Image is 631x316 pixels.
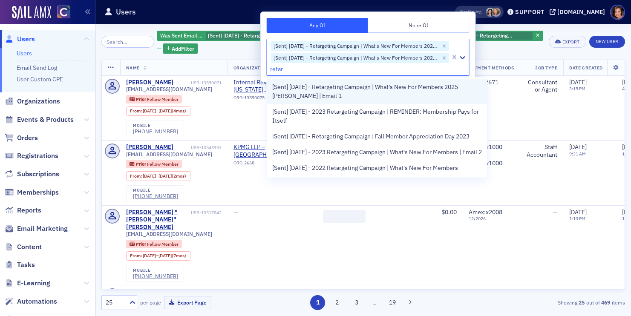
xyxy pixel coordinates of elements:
span: Content [17,242,42,252]
span: [EMAIL_ADDRESS][DOMAIN_NAME] [126,231,212,237]
div: USR-13543953 [175,145,222,150]
span: Automations [17,297,57,306]
a: Prior Fellow Member [130,96,178,102]
a: [PHONE_NUMBER] [133,193,178,199]
span: Reports [17,206,41,215]
span: [DATE] [158,253,172,259]
span: Organizations [17,97,60,106]
div: Prior: Prior: Fellow Member [126,160,182,168]
div: Prior: Prior: Fellow Member [126,240,182,248]
span: PricewaterhouseCoopers LLP – Denver [233,288,311,303]
span: — [553,208,557,216]
span: [DATE] [569,78,587,86]
a: Subscriptions [5,169,59,179]
span: … [369,299,380,306]
div: From: 2024-12-23 00:00:00 [126,106,190,116]
div: ORG-13590075 [233,95,311,103]
span: [Sent] [DATE] - 2022 Retargeting Campaign | What's New For Members [272,164,458,172]
span: $0.00 [441,288,457,296]
div: Export [562,40,580,44]
div: USR-13590071 [175,80,222,86]
div: Remove [Sent] 09/05/2025 - Retargeting Campaign | What's New For Members 2025 Surgent | Email 3 [440,41,449,51]
div: ORG-2668 [233,160,311,169]
a: [PERSON_NAME] [126,288,173,296]
span: ‌ [323,210,366,223]
button: Any Of [267,18,368,33]
span: [DATE] [143,173,156,179]
span: Amex : x2008 [469,208,502,216]
a: [PERSON_NAME] [126,79,173,86]
div: [DOMAIN_NAME] [557,8,605,16]
div: – (2mos) [143,173,186,179]
span: Fellow Member [147,161,179,167]
span: [EMAIL_ADDRESS][DOMAIN_NAME] [126,151,212,158]
strong: 469 [600,299,612,306]
button: Export Page [164,296,211,309]
span: Viewing [460,9,481,15]
span: 12 / 2026 [469,216,514,221]
a: Automations [5,297,57,306]
a: Content [5,242,42,252]
div: Remove [Sent] 08/22/2025 - Retargeting Campaign | What's New For Members 2025 Surgent | Email 2 [440,53,449,63]
a: KPMG LLP – [GEOGRAPHIC_DATA] [233,144,311,158]
img: SailAMX [57,6,70,19]
a: Prior Fellow Member [130,241,178,247]
span: Profile [610,5,625,20]
span: Prior [136,241,147,247]
span: Fellow Member [147,241,179,247]
span: Memberships [17,188,59,197]
span: 12 / 2027 [469,151,514,157]
div: USR-13517842 [191,210,222,215]
a: View Homepage [51,6,70,20]
div: From: 2024-11-11 00:00:00 [126,171,190,181]
time: 1:13 PM [569,215,585,221]
span: Tasks [17,260,35,270]
div: [Sent] 09/05/2025 - Retargeting Campaign | What's New For Members 2025 Surgent | Email 3, [Sent] ... [157,31,543,41]
span: [DATE] [569,143,587,151]
a: [PHONE_NUMBER] [133,273,178,279]
button: 2 [330,295,345,310]
div: Prior: Prior: Fellow Member [126,95,182,103]
span: [Sent] [DATE] - Retargeting Campaign | What's New For Members 2025 [PERSON_NAME] | Email 1 [272,83,482,101]
a: Tasks [5,260,35,270]
a: User Custom CPE [17,75,63,83]
a: [PERSON_NAME] [126,144,173,151]
span: From : [130,253,143,259]
span: [Sent] [DATE] - Retargeting Campaign | What's New For Members 2025 [PERSON_NAME] | Email 3, [Sent... [208,32,512,45]
div: Staff Accountant [526,144,557,158]
a: Email Marketing [5,224,68,233]
span: Subscriptions [17,169,59,179]
span: Prior [136,161,147,167]
button: [DOMAIN_NAME] [550,9,608,15]
a: [PHONE_NUMBER] [133,128,178,135]
div: Showing out of items [456,299,625,306]
span: [Sent] [DATE] - Retargeting Campaign | Fall Member Appreciation Day 2023 [272,132,470,141]
span: Fellow Member [147,96,179,102]
span: KPMG LLP – Denver [233,144,311,158]
a: E-Learning [5,279,50,288]
span: Add Filter [172,45,194,52]
div: Consultant or Agent [526,79,557,94]
span: Was Sent Email Campaign [160,32,222,39]
span: Internal Revenue Service - Colorado Springs [233,79,311,94]
div: – (4mos) [143,108,186,114]
a: Registrations [5,151,58,161]
span: Stacy Svendsen [486,8,495,17]
span: $0.00 [441,208,457,216]
div: 25 [106,298,124,307]
button: AddFilter [163,43,198,54]
span: — [233,208,238,216]
a: Events & Products [5,115,74,124]
a: Users [5,34,35,44]
div: mobile [133,123,178,128]
div: [Sent] [DATE] - Retargeting Campaign | What's New For Members 2025 [PERSON_NAME] | Email 2 [271,53,440,63]
span: — [469,288,473,296]
div: [Sent] [DATE] - Retargeting Campaign | What's New For Members 2025 [PERSON_NAME] | Email 3 [271,41,440,51]
a: Reports [5,206,41,215]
